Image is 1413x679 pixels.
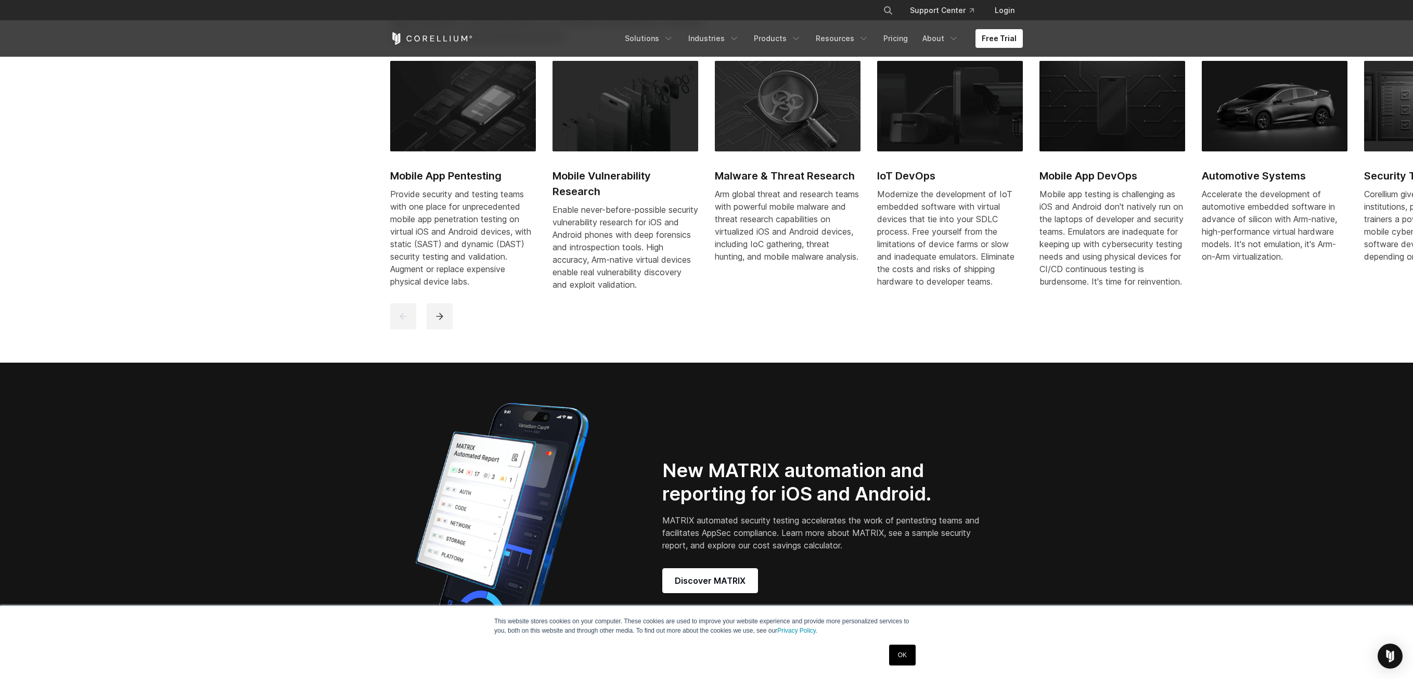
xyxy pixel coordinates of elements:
[877,188,1023,288] div: Modernize the development of IoT embedded software with virtual devices that tie into your SDLC p...
[390,303,416,329] button: previous
[662,514,983,552] p: MATRIX automated security testing accelerates the work of pentesting teams and facilitates AppSec...
[810,29,875,48] a: Resources
[553,203,698,291] div: Enable never-before-possible security vulnerability research for iOS and Android phones with deep...
[877,29,914,48] a: Pricing
[1039,188,1185,288] div: Mobile app testing is challenging as iOS and Android don't natively run on the laptops of develop...
[390,168,536,184] h2: Mobile App Pentesting
[889,645,916,665] a: OK
[715,61,860,151] img: Malware & Threat Research
[1202,61,1347,151] img: Automotive Systems
[715,168,860,184] h2: Malware & Threat Research
[675,574,746,587] span: Discover MATRIX
[390,396,614,656] img: Corellium_MATRIX_Hero_1_1x
[682,29,746,48] a: Industries
[715,61,860,275] a: Malware & Threat Research Malware & Threat Research Arm global threat and research teams with pow...
[986,1,1023,20] a: Login
[662,568,758,593] a: Discover MATRIX
[877,168,1023,184] h2: IoT DevOps
[975,29,1023,48] a: Free Trial
[870,1,1023,20] div: Navigation Menu
[619,29,1023,48] div: Navigation Menu
[715,188,860,263] div: Arm global threat and research teams with powerful mobile malware and threat research capabilitie...
[1378,644,1403,669] div: Open Intercom Messenger
[390,61,536,151] img: Mobile App Pentesting
[390,61,536,300] a: Mobile App Pentesting Mobile App Pentesting Provide security and testing teams with one place for...
[1202,168,1347,184] h2: Automotive Systems
[1039,61,1185,151] img: Mobile App DevOps
[777,627,817,634] a: Privacy Policy.
[553,61,698,151] img: Mobile Vulnerability Research
[1039,168,1185,184] h2: Mobile App DevOps
[916,29,965,48] a: About
[662,459,983,506] h2: New MATRIX automation and reporting for iOS and Android.
[1202,188,1347,263] p: Accelerate the development of automotive embedded software in advance of silicon with Arm-native,...
[494,617,919,635] p: This website stores cookies on your computer. These cookies are used to improve your website expe...
[390,32,473,45] a: Corellium Home
[553,61,698,303] a: Mobile Vulnerability Research Mobile Vulnerability Research Enable never-before-possible security...
[427,303,453,329] button: next
[879,1,897,20] button: Search
[877,61,1023,300] a: IoT DevOps IoT DevOps Modernize the development of IoT embedded software with virtual devices tha...
[619,29,680,48] a: Solutions
[748,29,807,48] a: Products
[902,1,982,20] a: Support Center
[390,188,536,288] div: Provide security and testing teams with one place for unprecedented mobile app penetration testin...
[553,168,698,199] h2: Mobile Vulnerability Research
[877,61,1023,151] img: IoT DevOps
